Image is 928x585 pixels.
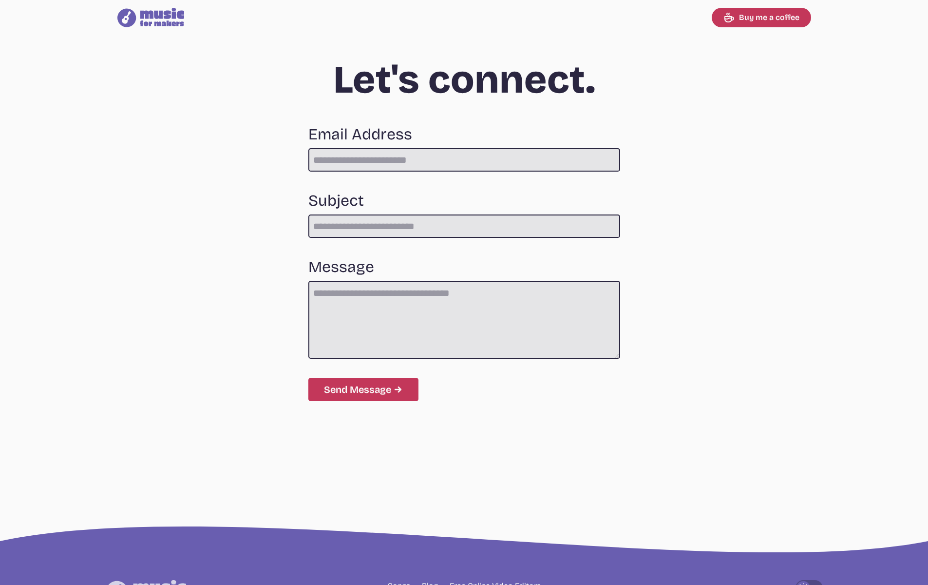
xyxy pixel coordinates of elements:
button: Submit [308,378,418,401]
label: Email Address [308,125,620,144]
label: Subject [308,191,620,211]
h1: Let's connect. [254,58,675,101]
a: Buy me a coffee [712,8,811,27]
label: Message [308,257,620,277]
